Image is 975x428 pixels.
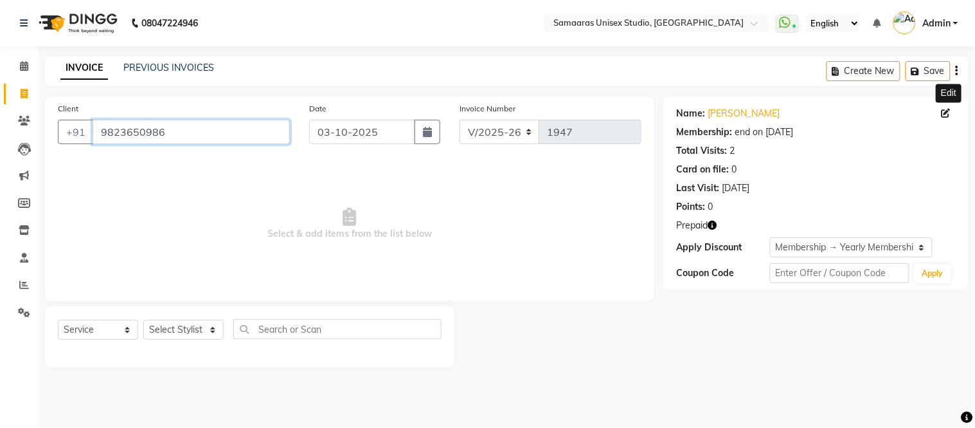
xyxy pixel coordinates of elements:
div: [DATE] [722,181,750,195]
div: 0 [732,163,737,176]
div: 2 [730,144,735,158]
button: Apply [915,264,951,283]
div: Apply Discount [677,241,770,254]
div: Coupon Code [677,266,770,280]
img: logo [33,5,121,41]
input: Search or Scan [233,319,442,339]
div: 0 [708,200,713,214]
a: INVOICE [60,57,108,80]
a: [PERSON_NAME] [708,107,780,120]
div: Total Visits: [677,144,728,158]
button: Create New [827,61,900,81]
input: Enter Offer / Coupon Code [770,263,909,283]
div: Name: [677,107,706,120]
label: Client [58,103,78,115]
button: +91 [58,120,94,144]
div: Points: [677,200,706,214]
div: Card on file: [677,163,729,176]
div: Edit [936,84,962,102]
span: Prepaid [677,219,708,232]
span: Select & add items from the list below [58,160,641,288]
label: Date [309,103,326,115]
div: Last Visit: [677,181,720,195]
div: end on [DATE] [735,126,794,139]
label: Invoice Number [460,103,515,115]
img: Admin [893,12,916,34]
button: Save [906,61,951,81]
input: Search by Name/Mobile/Email/Code [93,120,290,144]
div: Membership: [677,126,733,139]
b: 08047224946 [141,5,198,41]
span: Admin [922,17,951,30]
a: PREVIOUS INVOICES [123,62,214,73]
